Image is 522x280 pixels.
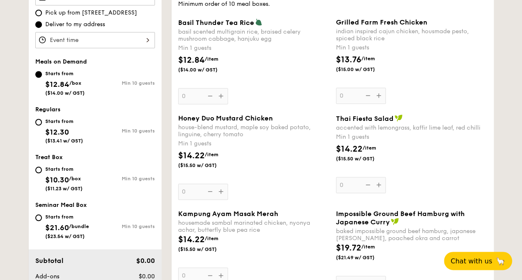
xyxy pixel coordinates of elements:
[205,56,218,62] span: /item
[35,71,42,78] input: Starts from$12.84/box($14.00 w/ GST)Min 10 guests
[45,20,105,29] span: Deliver to my address
[35,154,63,161] span: Treat Box
[336,133,487,141] div: Min 1 guests
[444,252,512,270] button: Chat with us🦙
[205,236,218,241] span: /item
[95,128,155,134] div: Min 10 guests
[69,224,89,229] span: /bundle
[178,66,235,73] span: ($14.00 w/ GST)
[136,257,154,265] span: $0.00
[35,10,42,16] input: Pick up from [STREET_ADDRESS]
[178,55,205,65] span: $12.84
[336,55,361,65] span: $13.76
[395,114,403,122] img: icon-vegan.f8ff3823.svg
[178,28,329,42] div: basil scented multigrain rice, braised celery mushroom cabbage, hanjuku egg
[391,218,399,225] img: icon-vegan.f8ff3823.svg
[69,176,81,182] span: /box
[35,257,64,265] span: Subtotal
[178,151,205,161] span: $14.22
[45,223,69,232] span: $21.60
[336,254,392,261] span: ($21.49 w/ GST)
[336,155,392,162] span: ($15.50 w/ GST)
[205,152,218,157] span: /item
[336,115,394,123] span: Thai Fiesta Salad
[95,224,155,229] div: Min 10 guests
[178,246,235,253] span: ($15.50 w/ GST)
[45,70,85,77] div: Starts from
[178,19,254,27] span: Basil Thunder Tea Rice
[35,106,61,113] span: Regulars
[336,228,487,242] div: baked impossible ground beef hamburg, japanese [PERSON_NAME], poached okra and carrot
[69,80,81,86] span: /box
[336,18,427,26] span: Grilled Farm Fresh Chicken
[178,162,235,169] span: ($15.50 w/ GST)
[361,56,375,61] span: /item
[45,138,83,144] span: ($13.41 w/ GST)
[45,9,137,17] span: Pick up from [STREET_ADDRESS]
[336,44,487,52] div: Min 1 guests
[45,166,83,172] div: Starts from
[178,114,273,122] span: Honey Duo Mustard Chicken
[35,32,155,48] input: Event time
[35,201,87,209] span: Seminar Meal Box
[255,18,262,26] img: icon-vegetarian.fe4039eb.svg
[45,118,83,125] div: Starts from
[45,90,85,96] span: ($14.00 w/ GST)
[178,219,329,233] div: housemade sambal marinated chicken, nyonya achar, butterfly blue pea rice
[363,145,376,151] span: /item
[35,21,42,28] input: Deliver to my address
[45,175,69,184] span: $10.30
[336,66,392,73] span: ($15.00 w/ GST)
[178,210,278,218] span: Kampung Ayam Masak Merah
[35,119,42,125] input: Starts from$12.30($13.41 w/ GST)Min 10 guests
[35,167,42,173] input: Starts from$10.30/box($11.23 w/ GST)Min 10 guests
[95,176,155,182] div: Min 10 guests
[45,128,69,137] span: $12.30
[35,58,87,65] span: Meals on Demand
[45,80,69,89] span: $12.84
[95,80,155,86] div: Min 10 guests
[45,233,85,239] span: ($23.54 w/ GST)
[45,214,89,220] div: Starts from
[361,244,375,250] span: /item
[495,256,505,266] span: 🦙
[336,210,465,226] span: Impossible Ground Beef Hamburg with Japanese Curry
[138,273,154,280] span: $0.00
[35,214,42,221] input: Starts from$21.60/bundle($23.54 w/ GST)Min 10 guests
[336,28,487,42] div: indian inspired cajun chicken, housmade pesto, spiced black rice
[178,140,329,148] div: Min 1 guests
[336,243,361,253] span: $19.72
[45,186,83,192] span: ($11.23 w/ GST)
[336,124,487,131] div: accented with lemongrass, kaffir lime leaf, red chilli
[336,144,363,154] span: $14.22
[451,257,492,265] span: Chat with us
[178,44,329,52] div: Min 1 guests
[178,235,205,245] span: $14.22
[178,124,329,138] div: house-blend mustard, maple soy baked potato, linguine, cherry tomato
[35,273,59,280] span: Add-ons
